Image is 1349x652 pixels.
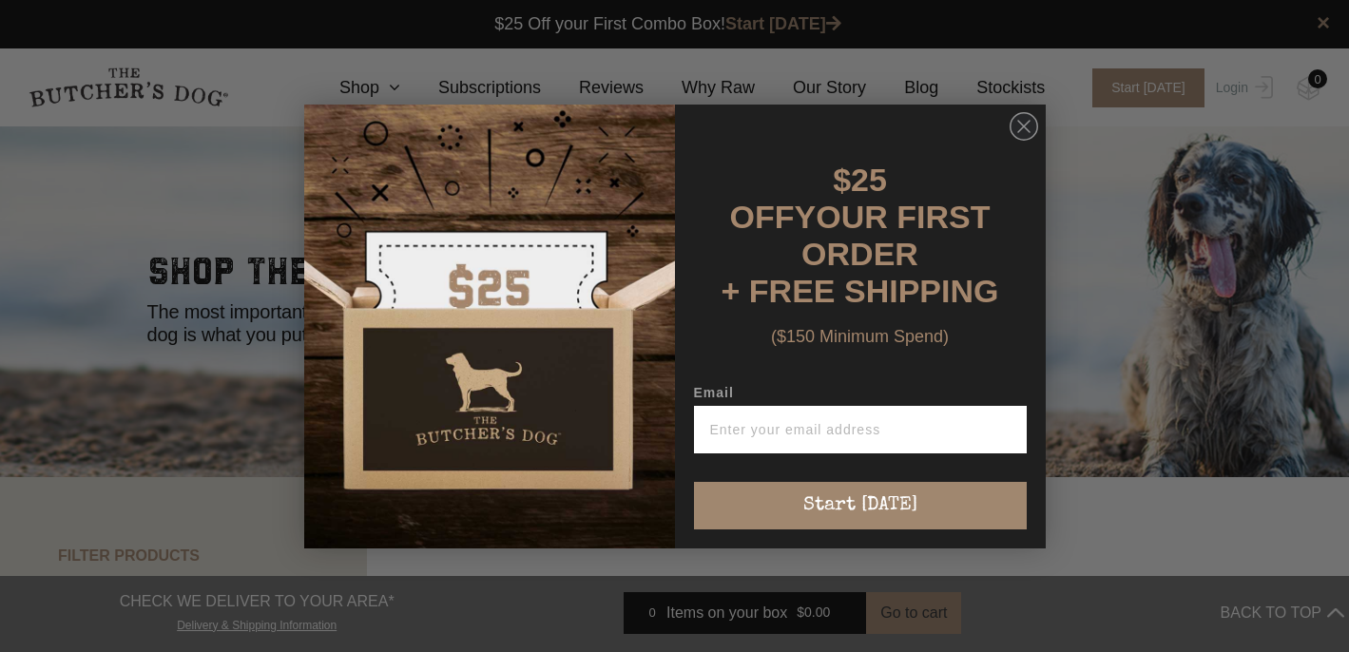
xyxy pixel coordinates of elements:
[304,105,675,548] img: d0d537dc-5429-4832-8318-9955428ea0a1.jpeg
[694,482,1027,529] button: Start [DATE]
[730,162,887,235] span: $25 OFF
[771,327,949,346] span: ($150 Minimum Spend)
[1010,112,1038,141] button: Close dialog
[694,385,1027,406] label: Email
[694,406,1027,453] input: Enter your email address
[722,199,999,309] span: YOUR FIRST ORDER + FREE SHIPPING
